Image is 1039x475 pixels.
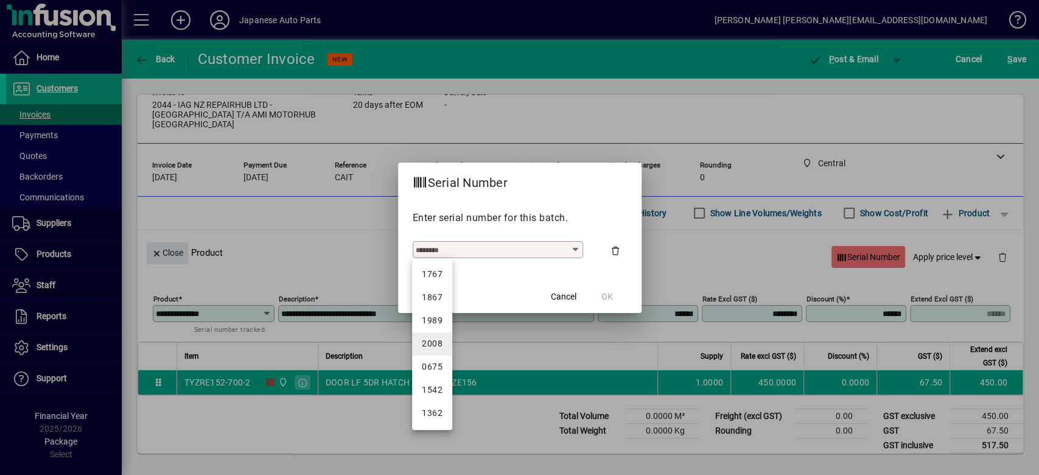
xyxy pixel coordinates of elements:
button: Cancel [544,286,583,308]
h2: Serial Number [398,163,522,198]
mat-option: 1362 [412,402,452,425]
div: 1867 [422,291,443,304]
mat-option: 0675 [412,356,452,379]
div: 1362 [422,407,443,420]
div: 1767 [422,268,443,281]
mat-option: 1767 [412,263,452,286]
mat-option: 2008 [412,332,452,356]
span: Cancel [551,290,576,303]
div: 2008 [422,337,443,350]
div: 1989 [422,314,443,327]
div: 0675 [422,361,443,373]
mat-option: 1867 [412,286,452,309]
mat-option: 1989 [412,309,452,332]
div: 1542 [422,384,443,396]
p: Enter serial number for this batch. [413,211,627,225]
mat-option: 1542 [412,379,452,402]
